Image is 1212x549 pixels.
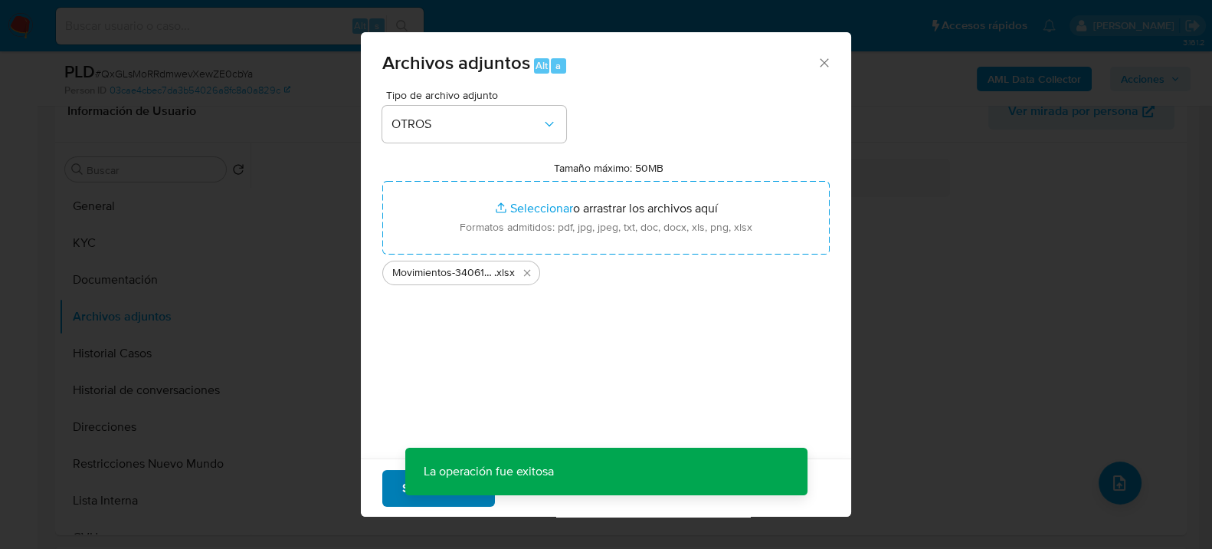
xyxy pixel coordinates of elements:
button: OTROS [382,106,566,143]
button: Eliminar Movimientos-340615493.xlsx [518,264,536,282]
ul: Archivos seleccionados [382,255,830,285]
span: OTROS [391,117,542,132]
span: Subir archivo [402,471,475,505]
span: a [555,58,561,73]
span: Tipo de archivo adjunto [386,90,570,100]
label: Tamaño máximo: 50MB [554,161,663,175]
p: La operación fue exitosa [405,448,572,495]
span: Movimientos-340615493 [392,265,494,281]
button: Cerrar [817,55,830,69]
button: Subir archivo [382,469,495,506]
span: Alt [536,58,548,73]
span: Archivos adjuntos [382,49,530,76]
span: .xlsx [494,265,515,281]
span: Cancelar [521,471,571,505]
